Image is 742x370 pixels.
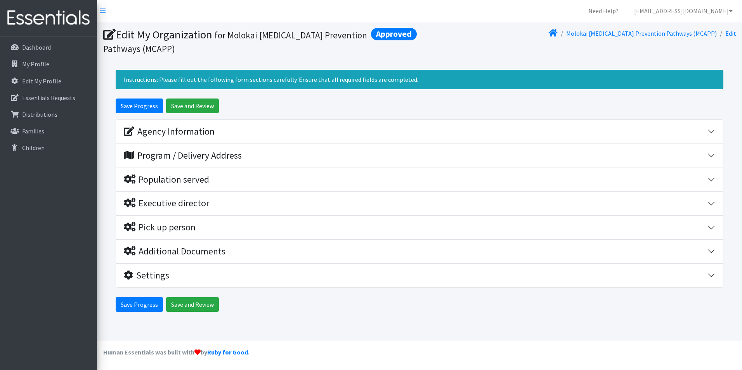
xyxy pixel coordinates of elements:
[124,198,209,209] div: Executive director
[3,5,94,31] img: HumanEssentials
[166,99,219,113] input: Save and Review
[124,126,215,137] div: Agency Information
[3,107,94,122] a: Distributions
[582,3,625,19] a: Need Help?
[22,144,45,152] p: Children
[3,123,94,139] a: Families
[116,168,723,192] button: Population served
[116,192,723,215] button: Executive director
[725,29,736,37] a: Edit
[124,174,209,185] div: Population served
[166,297,219,312] input: Save and Review
[3,56,94,72] a: My Profile
[124,246,225,257] div: Additional Documents
[116,70,723,89] div: Instructions: Please fill out the following form sections carefully. Ensure that all required fie...
[371,28,417,40] span: Approved
[3,40,94,55] a: Dashboard
[116,120,723,144] button: Agency Information
[22,43,51,51] p: Dashboard
[124,150,242,161] div: Program / Delivery Address
[22,127,44,135] p: Families
[124,270,169,281] div: Settings
[103,29,367,54] small: for Molokai [MEDICAL_DATA] Prevention Pathways (MCAPP)
[103,348,250,356] strong: Human Essentials was built with by .
[103,28,417,55] h1: Edit My Organization
[3,140,94,156] a: Children
[124,222,196,233] div: Pick up person
[207,348,248,356] a: Ruby for Good
[22,60,49,68] p: My Profile
[3,73,94,89] a: Edit My Profile
[22,94,75,102] p: Essentials Requests
[116,297,163,312] input: Save Progress
[3,90,94,105] a: Essentials Requests
[628,3,739,19] a: [EMAIL_ADDRESS][DOMAIN_NAME]
[22,77,61,85] p: Edit My Profile
[566,29,717,37] a: Molokai [MEDICAL_DATA] Prevention Pathways (MCAPP)
[22,111,57,118] p: Distributions
[116,144,723,168] button: Program / Delivery Address
[116,99,163,113] input: Save Progress
[116,264,723,287] button: Settings
[116,240,723,263] button: Additional Documents
[116,216,723,239] button: Pick up person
